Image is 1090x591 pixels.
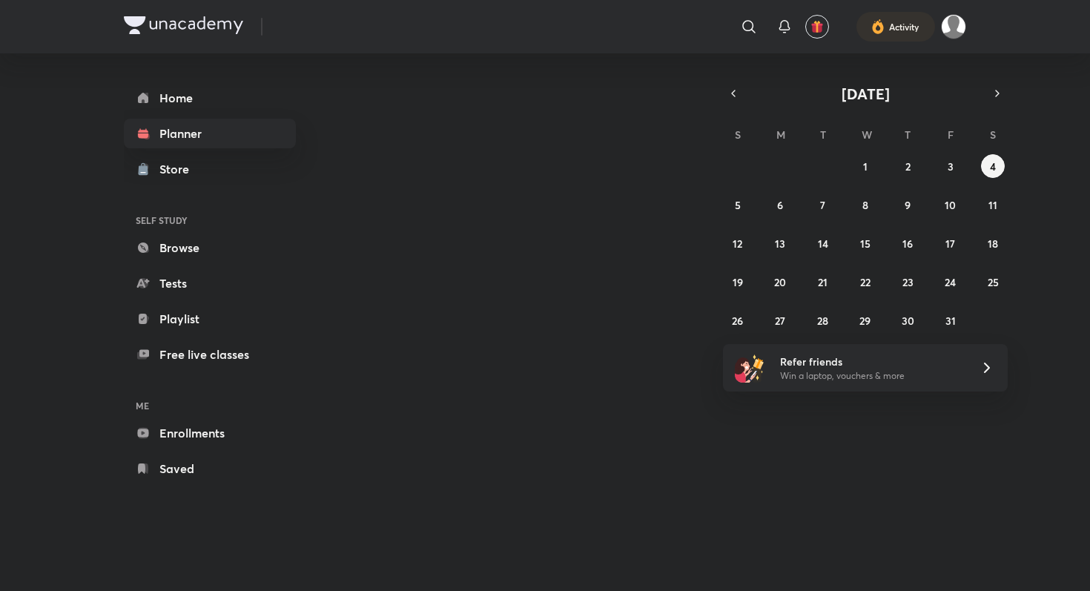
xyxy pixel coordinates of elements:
[811,193,835,217] button: October 7, 2025
[726,231,750,255] button: October 12, 2025
[820,128,826,142] abbr: Tuesday
[726,270,750,294] button: October 19, 2025
[733,237,742,251] abbr: October 12, 2025
[860,237,871,251] abbr: October 15, 2025
[939,154,962,178] button: October 3, 2025
[853,308,877,332] button: October 29, 2025
[810,20,824,33] img: avatar
[939,270,962,294] button: October 24, 2025
[818,275,828,289] abbr: October 21, 2025
[981,154,1005,178] button: October 4, 2025
[124,83,296,113] a: Home
[768,231,792,255] button: October 13, 2025
[896,270,919,294] button: October 23, 2025
[902,275,914,289] abbr: October 23, 2025
[735,198,741,212] abbr: October 5, 2025
[811,270,835,294] button: October 21, 2025
[981,231,1005,255] button: October 18, 2025
[941,14,966,39] img: Akshat Sharma
[811,308,835,332] button: October 28, 2025
[896,193,919,217] button: October 9, 2025
[948,159,954,174] abbr: October 3, 2025
[124,268,296,298] a: Tests
[768,308,792,332] button: October 27, 2025
[945,275,956,289] abbr: October 24, 2025
[905,159,911,174] abbr: October 2, 2025
[768,270,792,294] button: October 20, 2025
[726,308,750,332] button: October 26, 2025
[862,128,872,142] abbr: Wednesday
[939,308,962,332] button: October 31, 2025
[159,160,198,178] div: Store
[896,154,919,178] button: October 2, 2025
[124,418,296,448] a: Enrollments
[945,198,956,212] abbr: October 10, 2025
[775,237,785,251] abbr: October 13, 2025
[990,159,996,174] abbr: October 4, 2025
[124,154,296,184] a: Store
[780,354,962,369] h6: Refer friends
[842,84,890,104] span: [DATE]
[905,128,911,142] abbr: Thursday
[776,128,785,142] abbr: Monday
[981,270,1005,294] button: October 25, 2025
[988,275,999,289] abbr: October 25, 2025
[981,193,1005,217] button: October 11, 2025
[811,231,835,255] button: October 14, 2025
[124,16,243,38] a: Company Logo
[735,128,741,142] abbr: Sunday
[744,83,987,104] button: [DATE]
[726,193,750,217] button: October 5, 2025
[939,231,962,255] button: October 17, 2025
[768,193,792,217] button: October 6, 2025
[775,314,785,328] abbr: October 27, 2025
[896,308,919,332] button: October 30, 2025
[777,198,783,212] abbr: October 6, 2025
[124,454,296,483] a: Saved
[124,233,296,263] a: Browse
[853,270,877,294] button: October 22, 2025
[733,275,743,289] abbr: October 19, 2025
[853,231,877,255] button: October 15, 2025
[780,369,962,383] p: Win a laptop, vouchers & more
[817,314,828,328] abbr: October 28, 2025
[124,304,296,334] a: Playlist
[859,314,871,328] abbr: October 29, 2025
[905,198,911,212] abbr: October 9, 2025
[862,198,868,212] abbr: October 8, 2025
[990,128,996,142] abbr: Saturday
[860,275,871,289] abbr: October 22, 2025
[732,314,743,328] abbr: October 26, 2025
[853,193,877,217] button: October 8, 2025
[896,231,919,255] button: October 16, 2025
[124,119,296,148] a: Planner
[774,275,786,289] abbr: October 20, 2025
[948,128,954,142] abbr: Friday
[945,237,955,251] abbr: October 17, 2025
[902,237,913,251] abbr: October 16, 2025
[124,393,296,418] h6: ME
[805,15,829,39] button: avatar
[818,237,828,251] abbr: October 14, 2025
[871,18,885,36] img: activity
[820,198,825,212] abbr: October 7, 2025
[124,208,296,233] h6: SELF STUDY
[902,314,914,328] abbr: October 30, 2025
[124,16,243,34] img: Company Logo
[853,154,877,178] button: October 1, 2025
[863,159,868,174] abbr: October 1, 2025
[124,340,296,369] a: Free live classes
[945,314,956,328] abbr: October 31, 2025
[988,237,998,251] abbr: October 18, 2025
[735,353,764,383] img: referral
[988,198,997,212] abbr: October 11, 2025
[939,193,962,217] button: October 10, 2025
